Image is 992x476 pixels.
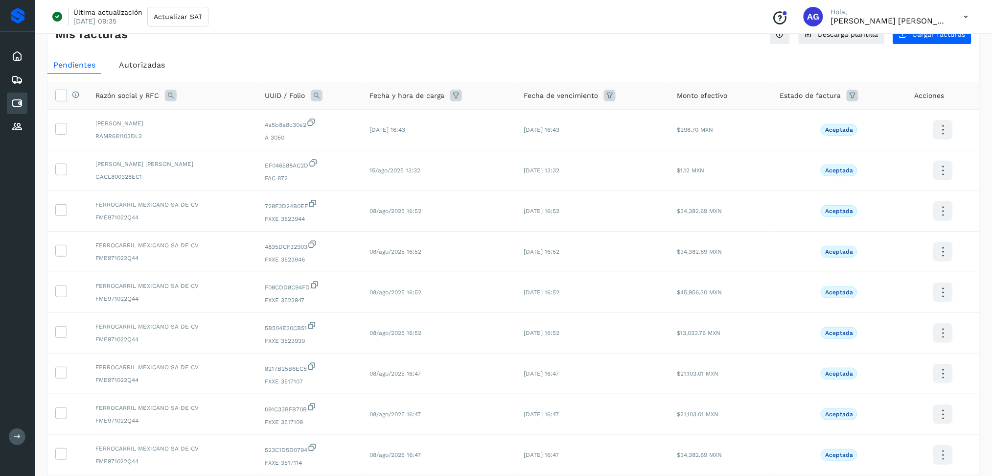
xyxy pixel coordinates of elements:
[677,91,728,101] span: Monto efectivo
[524,248,559,255] span: [DATE] 16:52
[798,24,885,45] button: Descarga plantilla
[73,8,142,17] p: Última actualización
[369,167,420,174] span: 15/ago/2025 13:32
[677,167,705,174] span: $1.12 MXN
[265,118,354,129] span: 4a5b8a8c30e2
[825,370,853,377] p: Aceptada
[95,213,249,222] span: FME971022Q44
[73,17,116,25] p: [DATE] 09:35
[265,280,354,292] span: F08CDD8C94FD
[369,289,421,296] span: 08/ago/2025 16:52
[825,330,853,336] p: Aceptada
[369,370,421,377] span: 08/ago/2025 16:47
[369,248,421,255] span: 08/ago/2025 16:52
[825,248,853,255] p: Aceptada
[154,13,202,20] span: Actualizar SAT
[524,370,559,377] span: [DATE] 16:47
[55,27,128,42] h4: Mis facturas
[95,160,249,168] span: [PERSON_NAME] [PERSON_NAME]
[265,418,354,427] span: FXXE 3517109
[825,411,853,418] p: Aceptada
[265,174,354,183] span: FAC 872
[265,199,354,211] span: 728F3D24B0EF
[914,91,944,101] span: Acciones
[95,376,249,384] span: FME971022Q44
[677,289,722,296] span: $45,956.30 MXN
[95,132,249,141] span: RAMR681103DL2
[825,126,853,133] p: Aceptada
[524,411,559,418] span: [DATE] 16:47
[677,411,719,418] span: $21,103.01 MXN
[7,46,27,67] div: Inicio
[95,119,249,128] span: [PERSON_NAME]
[147,7,208,26] button: Actualizar SAT
[265,336,354,345] span: FXXE 3523939
[677,208,722,214] span: $34,382.69 MXN
[95,416,249,425] span: FME971022Q44
[893,24,972,45] button: Cargar facturas
[369,411,421,418] span: 08/ago/2025 16:47
[95,254,249,262] span: FME971022Q44
[265,321,354,333] span: 5B504E30CB51
[95,404,249,412] span: FERROCARRIL MEXICANO SA DE CV
[95,200,249,209] span: FERROCARRIL MEXICANO SA DE CV
[825,452,853,458] p: Aceptada
[95,322,249,331] span: FERROCARRIL MEXICANO SA DE CV
[53,60,95,70] span: Pendientes
[831,8,948,16] p: Hola,
[265,133,354,142] span: A 3050
[524,126,559,133] span: [DATE] 16:43
[825,208,853,214] p: Aceptada
[95,457,249,466] span: FME971022Q44
[95,282,249,290] span: FERROCARRIL MEXICANO SA DE CV
[265,239,354,251] span: 4835DCF32903
[913,31,966,38] span: Cargar facturas
[369,452,421,458] span: 08/ago/2025 16:47
[95,172,249,181] span: GACL800328EC1
[677,330,721,336] span: $13,033.76 MXN
[95,241,249,250] span: FERROCARRIL MEXICANO SA DE CV
[831,16,948,25] p: Abigail Gonzalez Leon
[119,60,165,70] span: Autorizadas
[524,91,598,101] span: Fecha de vencimiento
[265,296,354,305] span: FXXE 3523947
[265,377,354,386] span: FXXE 3517107
[7,69,27,91] div: Embarques
[818,31,878,38] span: Descarga plantilla
[265,458,354,467] span: FXXE 3517114
[265,402,354,414] span: 091C33BFB70B
[95,444,249,453] span: FERROCARRIL MEXICANO SA DE CV
[825,167,853,174] p: Aceptada
[265,443,354,454] span: 523C1D5D0794
[265,214,354,223] span: FXXE 3523944
[780,91,841,101] span: Estado de factura
[369,330,421,336] span: 08/ago/2025 16:52
[677,370,719,377] span: $21,103.01 MXN
[524,330,559,336] span: [DATE] 16:52
[265,91,305,101] span: UUID / Folio
[369,126,405,133] span: [DATE] 16:43
[265,255,354,264] span: FXXE 3523946
[7,116,27,138] div: Proveedores
[95,363,249,372] span: FERROCARRIL MEXICANO SA DE CV
[524,452,559,458] span: [DATE] 16:47
[369,91,444,101] span: Fecha y hora de carga
[677,452,722,458] span: $34,382.69 MXN
[7,93,27,114] div: Cuentas por pagar
[825,289,853,296] p: Aceptada
[524,167,559,174] span: [DATE] 13:32
[265,361,354,373] span: 8217B25B6EC5
[677,126,714,133] span: $298.70 MXN
[524,289,559,296] span: [DATE] 16:52
[677,248,722,255] span: $34,382.69 MXN
[369,208,421,214] span: 08/ago/2025 16:52
[95,294,249,303] span: FME971022Q44
[524,208,559,214] span: [DATE] 16:52
[265,158,354,170] span: EF046588AC2D
[95,91,159,101] span: Razón social y RFC
[95,335,249,344] span: FME971022Q44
